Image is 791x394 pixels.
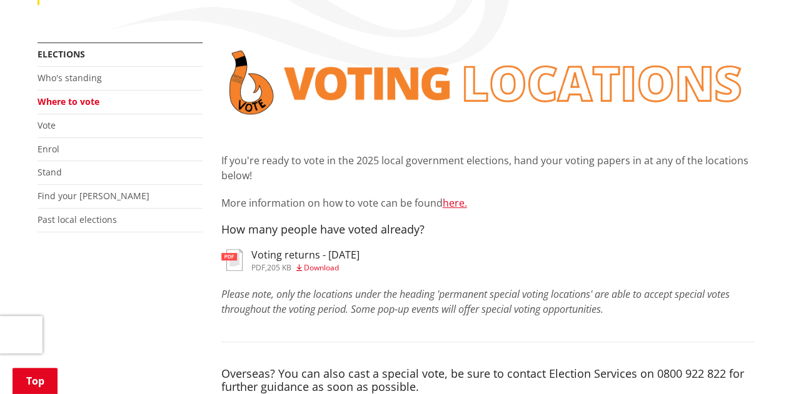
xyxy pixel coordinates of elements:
a: Past local elections [38,214,117,225]
p: If you're ready to vote in the 2025 local government elections, hand your voting papers in at any... [221,153,754,183]
span: 205 KB [267,262,291,273]
iframe: Messenger Launcher [733,342,778,387]
a: Top [13,368,58,394]
a: Enrol [38,143,59,155]
div: , [251,264,360,272]
p: More information on how to vote can be found [221,195,754,210]
a: Find your [PERSON_NAME] [38,190,149,202]
a: Elections [38,48,85,60]
a: Voting returns - [DATE] pdf,205 KB Download [221,249,360,272]
a: Vote [38,119,56,131]
a: Where to vote [38,96,99,107]
em: Please note, only the locations under the heading 'permanent special voting locations' are able t... [221,287,730,316]
h3: Voting returns - [DATE] [251,249,360,261]
h4: How many people have voted already? [221,223,754,237]
img: document-pdf.svg [221,249,243,271]
span: Download [304,262,339,273]
a: Who's standing [38,72,102,84]
a: Stand [38,166,62,178]
span: pdf [251,262,265,273]
h4: Overseas? You can also cast a special vote, be sure to contact Election Services on 0800 922 822 ... [221,367,754,394]
img: voting locations banner [221,42,754,122]
a: here. [443,196,467,210]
